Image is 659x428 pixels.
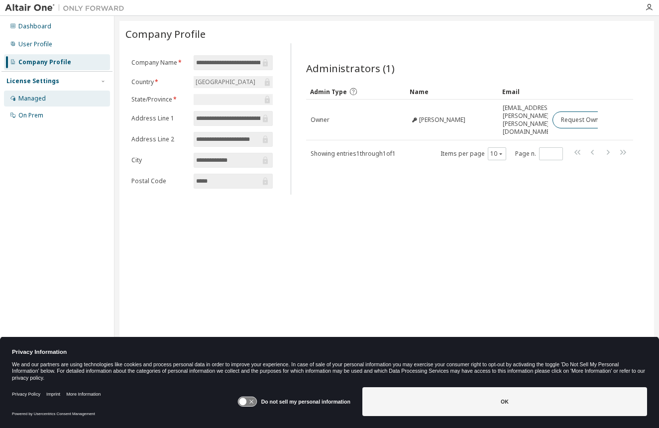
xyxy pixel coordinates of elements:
label: Address Line 2 [131,135,188,143]
label: Country [131,78,188,86]
div: Email [502,84,544,100]
span: [PERSON_NAME] [419,116,465,124]
label: Address Line 1 [131,114,188,122]
span: Page n. [515,147,563,160]
img: Altair One [5,3,129,13]
span: Company Profile [125,27,206,41]
span: Administrators (1) [306,61,395,75]
div: User Profile [18,40,52,48]
div: Dashboard [18,22,51,30]
button: Request Owner Change [552,111,637,128]
div: Company Profile [18,58,71,66]
span: Admin Type [310,88,347,96]
div: [GEOGRAPHIC_DATA] [194,76,272,88]
label: State/Province [131,96,188,104]
span: Owner [311,116,329,124]
button: 10 [490,150,504,158]
div: Name [410,84,494,100]
label: City [131,156,188,164]
span: Showing entries 1 through 1 of 1 [311,149,396,158]
div: On Prem [18,111,43,119]
div: Managed [18,95,46,103]
span: Items per page [440,147,506,160]
div: License Settings [6,77,59,85]
div: [GEOGRAPHIC_DATA] [194,77,257,88]
span: [EMAIL_ADDRESS][PERSON_NAME][PERSON_NAME][DOMAIN_NAME] [503,104,553,136]
label: Company Name [131,59,188,67]
label: Postal Code [131,177,188,185]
